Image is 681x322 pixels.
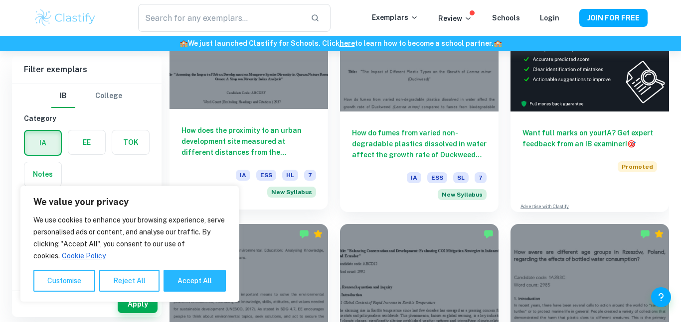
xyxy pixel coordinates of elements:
span: Promoted [618,161,657,172]
button: IB [51,84,75,108]
span: 7 [304,170,316,181]
button: Accept All [164,270,226,292]
a: here [340,39,355,47]
span: ESS [427,172,447,183]
button: Notes [24,162,61,186]
img: Marked [299,229,309,239]
button: Apply [118,295,158,313]
span: New Syllabus [267,187,316,198]
span: IA [236,170,250,181]
div: Premium [313,229,323,239]
h6: We just launched Clastify for Schools. Click to learn how to become a school partner. [2,38,679,49]
p: Exemplars [372,12,418,23]
img: Marked [640,229,650,239]
a: Login [540,14,559,22]
span: ESS [256,170,276,181]
button: Reject All [99,270,160,292]
span: 🏫 [179,39,188,47]
span: 7 [475,172,487,183]
a: Cookie Policy [61,251,106,260]
img: Clastify logo [33,8,97,28]
button: Customise [33,270,95,292]
div: Starting from the May 2026 session, the ESS IA requirements have changed. We created this exempla... [438,189,487,200]
div: Filter type choice [51,84,122,108]
h6: How do fumes from varied non-degradable plastics dissolved in water affect the growth rate of Duc... [352,127,487,160]
a: Advertise with Clastify [520,203,569,210]
img: Marked [484,229,494,239]
input: Search for any exemplars... [138,4,303,32]
h6: Category [24,113,150,124]
div: Starting from the May 2026 session, the ESS IA requirements have changed. We created this exempla... [267,187,316,198]
p: We use cookies to enhance your browsing experience, serve personalised ads or content, and analys... [33,214,226,262]
button: Help and Feedback [651,287,671,307]
button: EE [68,130,105,154]
a: Schools [492,14,520,22]
span: SL [453,172,469,183]
span: 🏫 [494,39,502,47]
button: IA [25,131,61,155]
h6: Want full marks on your IA ? Get expert feedback from an IB examiner! [522,127,657,149]
span: IA [407,172,421,183]
span: HL [282,170,298,181]
h6: Filter exemplars [12,56,162,84]
p: Review [438,13,472,24]
button: JOIN FOR FREE [579,9,648,27]
div: We value your privacy [20,186,239,302]
button: College [95,84,122,108]
h6: How does the proximity to an urban development site measured at different distances from the deve... [181,125,316,158]
span: 🎯 [627,140,636,148]
button: TOK [112,130,149,154]
p: We value your privacy [33,196,226,208]
div: Premium [654,229,664,239]
span: New Syllabus [438,189,487,200]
